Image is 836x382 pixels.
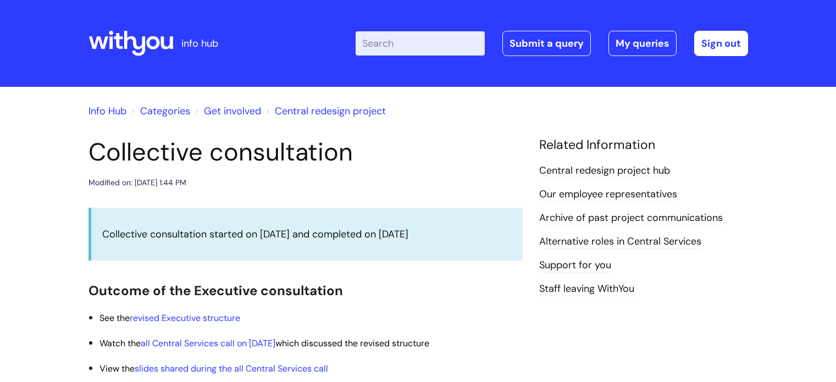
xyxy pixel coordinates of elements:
[88,176,186,190] div: Modified on: [DATE] 1:44 PM
[88,104,126,118] a: Info Hub
[141,337,275,349] a: all Central Services call on [DATE]
[130,312,240,324] a: revised Executive structure
[135,363,328,374] a: slides shared during the all Central Services call
[264,102,386,120] li: Central redesign project
[193,102,261,120] li: Get involved
[356,31,748,56] div: | -
[539,235,701,249] a: Alternative roles in Central Services
[539,258,611,273] a: Support for you
[356,31,485,56] input: Search
[88,282,343,299] span: Outcome of the Executive consultation
[99,363,328,374] span: View the
[539,137,748,153] h4: Related Information
[88,137,523,167] h1: Collective consultation
[539,164,670,178] a: Central redesign project hub
[502,31,591,56] a: Submit a query
[99,337,429,349] span: Watch the which discussed the revised structure
[140,104,190,118] a: Categories
[539,211,723,225] a: Archive of past project communications
[181,35,218,52] p: info hub
[99,312,240,324] span: See the
[275,104,386,118] a: Central redesign project
[539,187,677,202] a: Our employee representatives
[694,31,748,56] a: Sign out
[539,282,634,296] a: Staff leaving WithYou
[102,225,512,243] p: Collective consultation started on [DATE] and completed on [DATE]
[129,102,190,120] li: Solution home
[204,104,261,118] a: Get involved
[608,31,677,56] a: My queries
